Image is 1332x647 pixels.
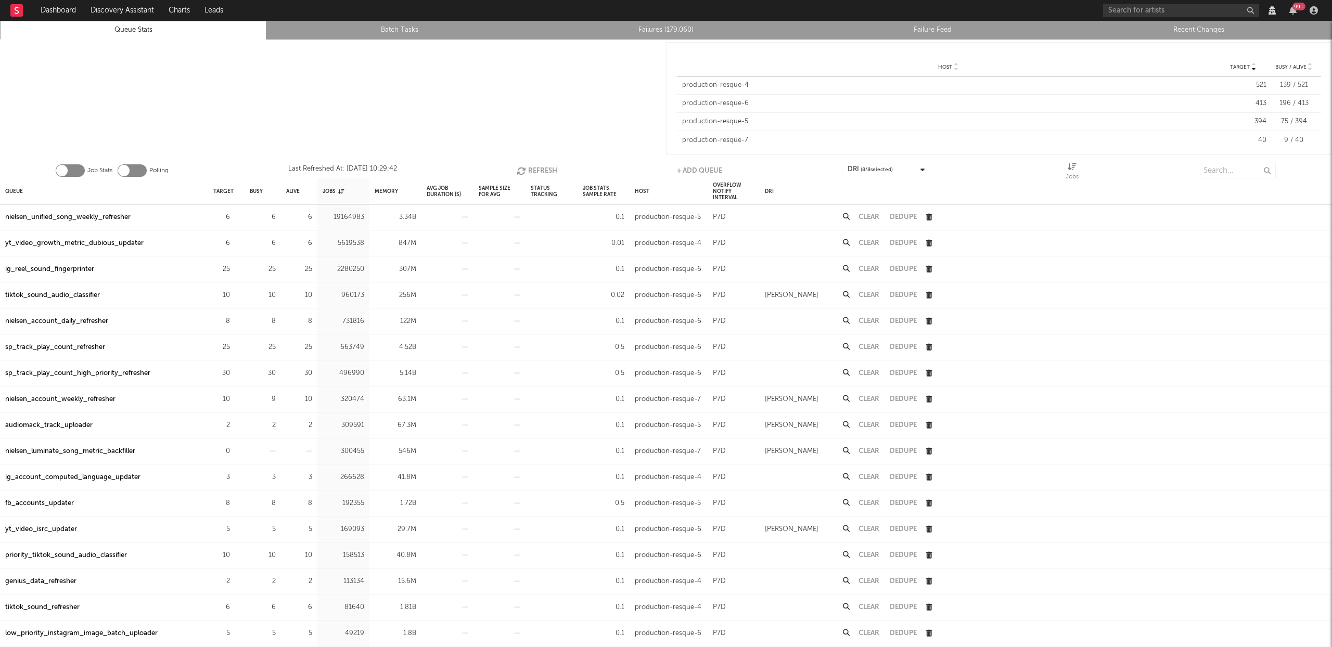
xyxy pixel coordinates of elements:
div: 40 [1220,135,1266,146]
div: production-resque-6 [635,627,701,640]
div: [PERSON_NAME] [765,445,818,458]
button: Clear [859,344,879,351]
button: Clear [859,370,879,377]
button: Clear [859,292,879,299]
div: production-resque-6 [635,263,701,276]
div: Avg Job Duration (s) [427,180,468,202]
div: 30 [286,367,312,380]
div: 6 [286,601,312,614]
span: ( 8 / 8 selected) [861,163,893,176]
div: production-resque-7 [635,445,701,458]
div: 192355 [323,497,364,510]
div: 8 [213,497,230,510]
div: production-resque-4 [635,601,701,614]
button: Clear [859,240,879,247]
div: 0.5 [583,341,624,354]
a: Queue Stats [6,24,261,36]
div: P7D [713,367,726,380]
div: production-resque-6 [635,341,701,354]
div: 309591 [323,419,364,432]
div: 2280250 [323,263,364,276]
button: Dedupe [890,370,917,377]
div: P7D [713,341,726,354]
div: nielsen_unified_song_weekly_refresher [5,211,131,224]
div: 6 [250,601,276,614]
div: 663749 [323,341,364,354]
div: 5 [250,523,276,536]
div: production-resque-7 [682,135,1214,146]
div: 10 [213,289,230,302]
label: Polling [149,164,169,177]
button: Refresh [517,163,557,178]
div: 67.3M [375,419,416,432]
div: P7D [713,627,726,640]
div: 196 / 413 [1272,98,1316,109]
a: yt_video_isrc_updater [5,523,77,536]
div: 1.81B [375,601,416,614]
div: P7D [713,211,726,224]
div: Jobs [323,180,344,202]
button: + Add Queue [677,163,722,178]
button: Clear [859,266,879,273]
div: 4.52B [375,341,416,354]
div: 2 [250,419,276,432]
div: 413 [1220,98,1266,109]
div: 6 [250,211,276,224]
button: Dedupe [890,214,917,221]
div: 394 [1220,117,1266,127]
div: 10 [250,549,276,562]
div: 30 [213,367,230,380]
div: audiomack_track_uploader [5,419,93,432]
div: 0.02 [583,289,624,302]
button: Dedupe [890,526,917,533]
div: [PERSON_NAME] [765,393,818,406]
div: 847M [375,237,416,250]
div: 0 [213,445,230,458]
div: P7D [713,523,726,536]
button: Clear [859,578,879,585]
div: 0.1 [583,549,624,562]
button: Dedupe [890,266,917,273]
div: 3 [213,471,230,484]
div: 0.1 [583,523,624,536]
div: P7D [713,471,726,484]
div: 2 [250,575,276,588]
div: 5 [213,523,230,536]
div: 113134 [323,575,364,588]
div: 25 [250,263,276,276]
div: 49219 [323,627,364,640]
div: 0.1 [583,445,624,458]
button: Clear [859,500,879,507]
div: priority_tiktok_sound_audio_classifier [5,549,127,562]
div: Alive [286,180,300,202]
div: 25 [213,263,230,276]
div: 6 [213,211,230,224]
div: P7D [713,575,726,588]
div: 8 [250,497,276,510]
div: 10 [213,393,230,406]
div: 10 [286,289,312,302]
div: 139 / 521 [1272,80,1316,90]
div: 10 [213,549,230,562]
div: DRI [848,163,893,176]
div: 6 [286,237,312,250]
div: genius_data_refresher [5,575,76,588]
div: 6 [286,211,312,224]
div: yt_video_growth_metric_dubious_updater [5,237,144,250]
div: 307M [375,263,416,276]
button: Clear [859,526,879,533]
div: 81640 [323,601,364,614]
div: 0.1 [583,575,624,588]
div: 5.14B [375,367,416,380]
div: P7D [713,237,726,250]
div: 8 [286,497,312,510]
div: Status Tracking [531,180,572,202]
div: 2 [286,575,312,588]
div: 266628 [323,471,364,484]
div: P7D [713,419,726,432]
div: Sample Size For Avg [479,180,520,202]
div: 40.8M [375,549,416,562]
div: nielsen_account_daily_refresher [5,315,108,328]
div: ig_account_computed_language_updater [5,471,140,484]
button: Dedupe [890,292,917,299]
